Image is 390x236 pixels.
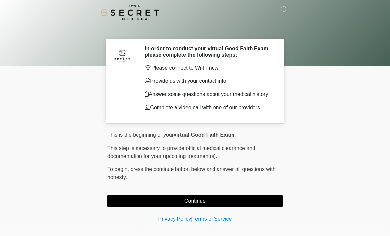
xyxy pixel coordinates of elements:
span: This step is necessary to provide official medical clearance and documentation for your upcoming ... [107,145,255,159]
span: This is the beginning of your [107,132,174,138]
button: Continue [107,195,283,207]
h2: In order to conduct your virtual Good Faith Exam, please complete the following steps: [145,45,273,58]
p: Complete a video call with one of our providers [145,104,273,112]
a: Terms of Service [192,216,232,222]
p: Answer some questions about your medical history [145,90,273,98]
p: Provide us with your contact info [145,77,273,85]
a: | [191,216,192,222]
img: Agent Avatar [112,45,132,65]
span: press the continue button below and answer all questions with honesty. [107,166,276,180]
img: It's A Secret Med Spa Logo [101,5,159,20]
span: To begin, [107,166,130,172]
strong: virtual Good Faith Exam [174,132,234,138]
span: . [234,132,236,138]
p: Please connect to Wi-Fi now [145,64,273,72]
a: Privacy Policy [158,216,191,222]
h1: ‎ ‎ [102,24,288,36]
